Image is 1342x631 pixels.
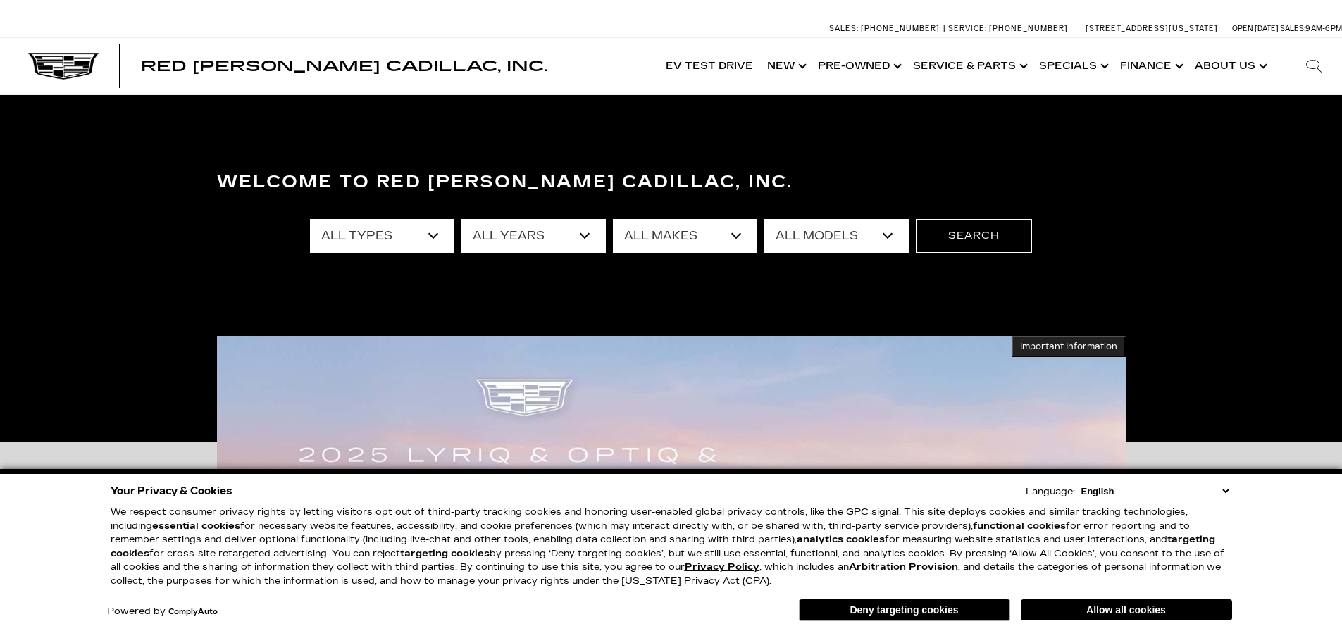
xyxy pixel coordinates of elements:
[613,219,757,253] select: Filter by make
[111,481,232,501] span: Your Privacy & Cookies
[28,53,99,80] img: Cadillac Dark Logo with Cadillac White Text
[168,608,218,616] a: ComplyAuto
[1188,38,1272,94] a: About Us
[943,25,1071,32] a: Service: [PHONE_NUMBER]
[461,219,606,253] select: Filter by year
[1078,485,1232,498] select: Language Select
[1086,24,1218,33] a: [STREET_ADDRESS][US_STATE]
[916,219,1032,253] button: Search
[1021,599,1232,620] button: Allow all cookies
[141,59,547,73] a: Red [PERSON_NAME] Cadillac, Inc.
[659,38,760,94] a: EV Test Drive
[861,24,940,33] span: [PHONE_NUMBER]
[906,38,1032,94] a: Service & Parts
[989,24,1068,33] span: [PHONE_NUMBER]
[829,24,859,33] span: Sales:
[1020,341,1117,352] span: Important Information
[1113,38,1188,94] a: Finance
[111,534,1215,559] strong: targeting cookies
[1305,24,1342,33] span: 9 AM-6 PM
[799,599,1010,621] button: Deny targeting cookies
[310,219,454,253] select: Filter by type
[811,38,906,94] a: Pre-Owned
[685,561,759,573] a: Privacy Policy
[760,38,811,94] a: New
[1280,24,1305,33] span: Sales:
[948,24,987,33] span: Service:
[849,561,958,573] strong: Arbitration Provision
[797,534,885,545] strong: analytics cookies
[1012,336,1126,357] button: Important Information
[1232,24,1279,33] span: Open [DATE]
[107,607,218,616] div: Powered by
[400,548,490,559] strong: targeting cookies
[973,520,1066,532] strong: functional cookies
[141,58,547,75] span: Red [PERSON_NAME] Cadillac, Inc.
[1032,38,1113,94] a: Specials
[764,219,909,253] select: Filter by model
[111,506,1232,588] p: We respect consumer privacy rights by letting visitors opt out of third-party tracking cookies an...
[217,168,1126,196] h3: Welcome to Red [PERSON_NAME] Cadillac, Inc.
[152,520,240,532] strong: essential cookies
[1026,487,1075,496] div: Language:
[829,25,943,32] a: Sales: [PHONE_NUMBER]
